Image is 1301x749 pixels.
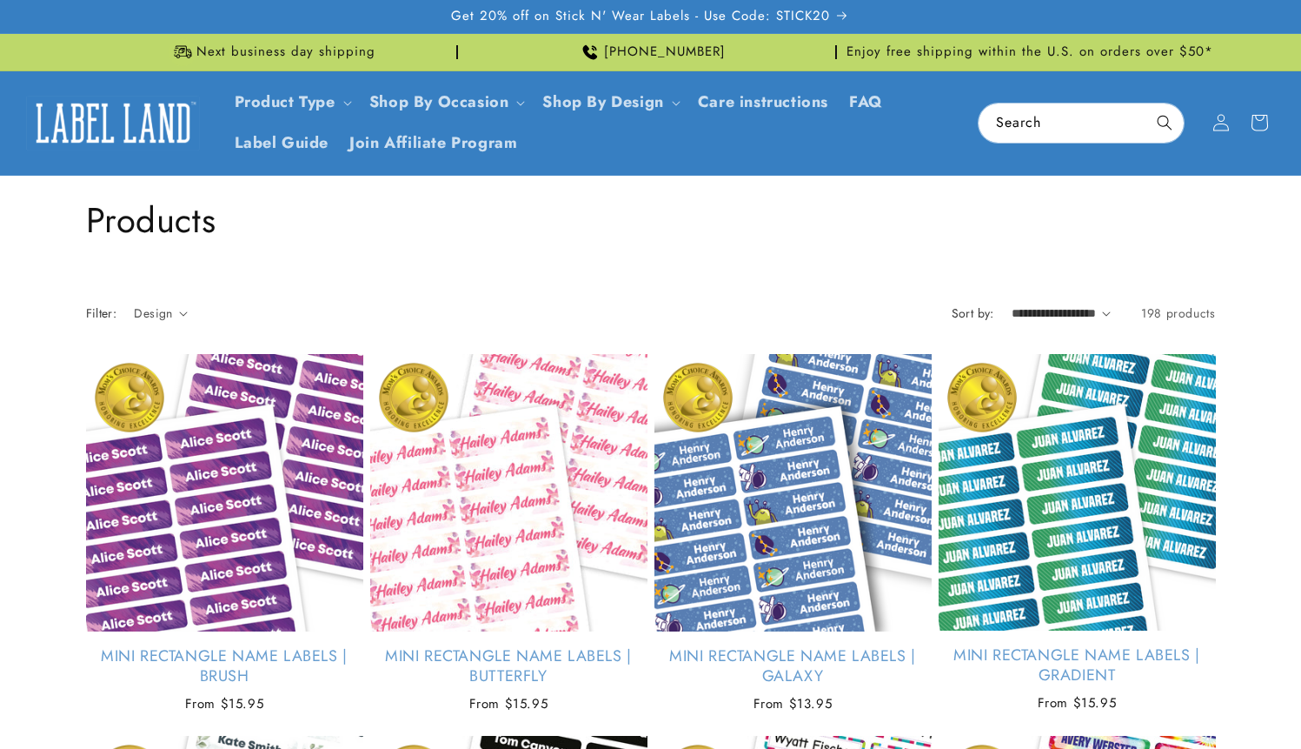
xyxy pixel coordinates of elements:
[370,646,647,687] a: Mini Rectangle Name Labels | Butterfly
[1141,304,1215,322] span: 198 products
[86,304,117,323] h2: Filter:
[86,646,363,687] a: Mini Rectangle Name Labels | Brush
[542,90,663,113] a: Shop By Design
[849,92,883,112] span: FAQ
[224,123,340,164] a: Label Guide
[349,133,517,153] span: Join Affiliate Program
[654,646,932,687] a: Mini Rectangle Name Labels | Galaxy
[359,82,533,123] summary: Shop By Occasion
[20,90,207,157] a: Label Land
[196,43,375,61] span: Next business day shipping
[369,92,509,112] span: Shop By Occasion
[952,304,994,322] label: Sort by:
[339,123,528,164] a: Join Affiliate Program
[532,82,687,123] summary: Shop By Design
[939,645,1216,686] a: Mini Rectangle Name Labels | Gradient
[844,34,1216,70] div: Announcement
[86,34,458,70] div: Announcement
[235,133,329,153] span: Label Guide
[846,43,1213,61] span: Enjoy free shipping within the U.S. on orders over $50*
[604,43,726,61] span: [PHONE_NUMBER]
[687,82,839,123] a: Care instructions
[698,92,828,112] span: Care instructions
[839,82,893,123] a: FAQ
[1145,104,1184,142] button: Search
[224,82,359,123] summary: Product Type
[235,90,335,113] a: Product Type
[465,34,837,70] div: Announcement
[134,304,188,323] summary: Design (0 selected)
[451,8,830,25] span: Get 20% off on Stick N' Wear Labels - Use Code: STICK20
[86,197,1216,243] h1: Products
[134,304,172,322] span: Design
[26,96,200,150] img: Label Land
